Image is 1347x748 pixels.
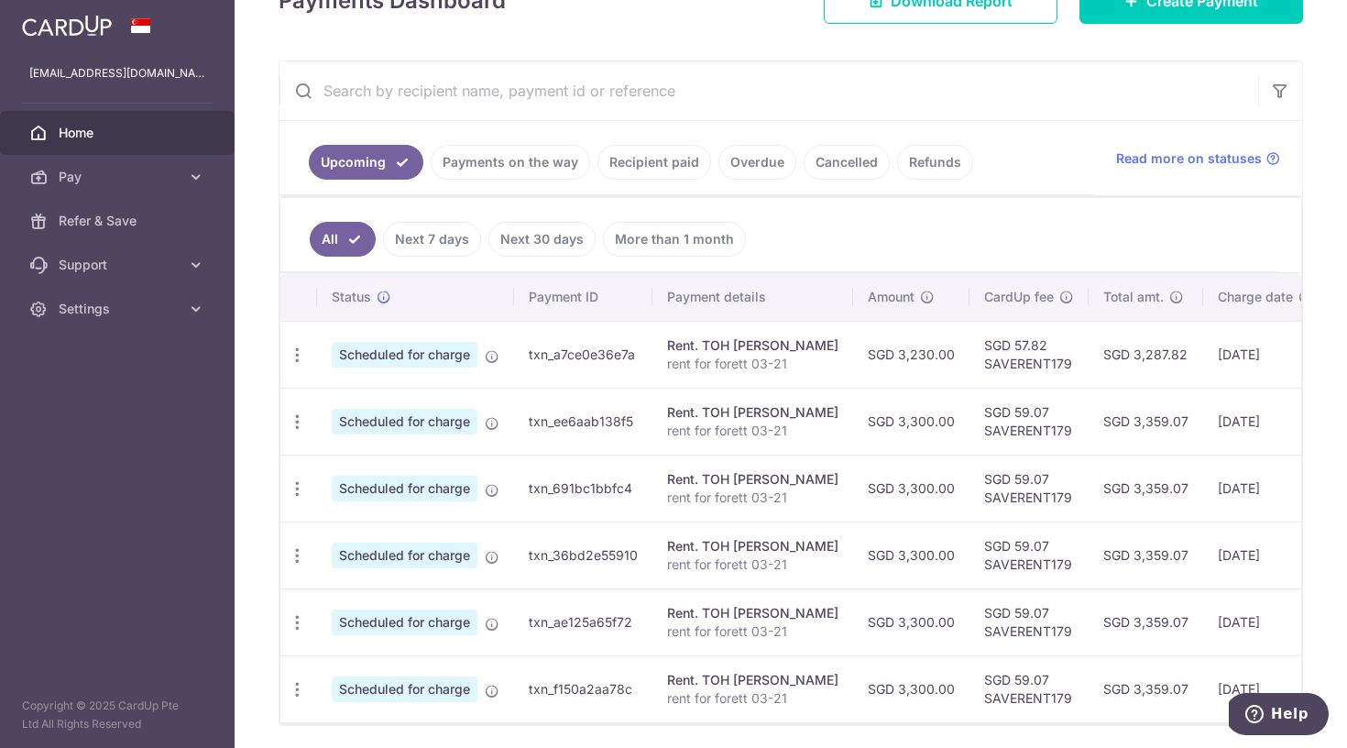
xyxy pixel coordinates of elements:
td: [DATE] [1203,321,1328,388]
a: Recipient paid [597,145,711,180]
td: [DATE] [1203,522,1328,588]
a: All [310,222,376,257]
td: SGD 3,300.00 [853,455,969,522]
td: SGD 59.07 SAVERENT179 [969,388,1089,455]
span: Total amt. [1103,288,1164,306]
span: Charge date [1218,288,1293,306]
a: Next 30 days [488,222,596,257]
td: SGD 3,359.07 [1089,522,1203,588]
span: Pay [59,168,180,186]
td: txn_f150a2aa78c [514,655,652,722]
td: SGD 3,359.07 [1089,655,1203,722]
td: SGD 59.07 SAVERENT179 [969,455,1089,522]
span: Support [59,256,180,274]
td: SGD 3,230.00 [853,321,969,388]
span: Scheduled for charge [332,610,477,635]
input: Search by recipient name, payment id or reference [279,61,1258,120]
th: Payment details [652,273,853,321]
img: CardUp [22,15,112,37]
td: txn_a7ce0e36e7a [514,321,652,388]
td: [DATE] [1203,588,1328,655]
td: SGD 3,359.07 [1089,588,1203,655]
a: Upcoming [309,145,423,180]
td: [DATE] [1203,388,1328,455]
div: Rent. TOH [PERSON_NAME] [667,336,838,355]
div: Rent. TOH [PERSON_NAME] [667,470,838,489]
a: More than 1 month [603,222,746,257]
div: Rent. TOH [PERSON_NAME] [667,604,838,622]
td: SGD 59.07 SAVERENT179 [969,655,1089,722]
span: Scheduled for charge [332,676,477,702]
a: Payments on the way [431,145,590,180]
p: rent for forett 03-21 [667,689,838,708]
td: txn_691bc1bbfc4 [514,455,652,522]
td: SGD 59.07 SAVERENT179 [969,522,1089,588]
span: Settings [59,300,180,318]
iframe: Opens a widget where you can find more information [1229,693,1329,739]
td: SGD 3,359.07 [1089,455,1203,522]
a: Read more on statuses [1116,149,1280,168]
span: Read more on statuses [1116,149,1262,168]
td: txn_ae125a65f72 [514,588,652,655]
div: Rent. TOH [PERSON_NAME] [667,403,838,422]
td: SGD 3,300.00 [853,522,969,588]
a: Cancelled [804,145,890,180]
span: Status [332,288,371,306]
td: txn_36bd2e55910 [514,522,652,588]
span: Home [59,124,180,142]
span: Scheduled for charge [332,342,477,368]
span: Scheduled for charge [332,409,477,434]
th: Payment ID [514,273,652,321]
p: rent for forett 03-21 [667,555,838,574]
a: Next 7 days [383,222,481,257]
td: SGD 3,300.00 [853,655,969,722]
p: rent for forett 03-21 [667,489,838,507]
td: SGD 3,287.82 [1089,321,1203,388]
td: txn_ee6aab138f5 [514,388,652,455]
p: rent for forett 03-21 [667,355,838,373]
td: SGD 3,359.07 [1089,388,1203,455]
span: CardUp fee [984,288,1054,306]
span: Scheduled for charge [332,476,477,501]
p: rent for forett 03-21 [667,622,838,641]
a: Refunds [897,145,973,180]
td: SGD 59.07 SAVERENT179 [969,588,1089,655]
a: Overdue [718,145,796,180]
td: [DATE] [1203,455,1328,522]
td: SGD 3,300.00 [853,388,969,455]
span: Refer & Save [59,212,180,230]
span: Scheduled for charge [332,543,477,568]
div: Rent. TOH [PERSON_NAME] [667,671,838,689]
div: Rent. TOH [PERSON_NAME] [667,537,838,555]
p: rent for forett 03-21 [667,422,838,440]
span: Amount [868,288,914,306]
p: [EMAIL_ADDRESS][DOMAIN_NAME] [29,64,205,82]
td: SGD 57.82 SAVERENT179 [969,321,1089,388]
td: SGD 3,300.00 [853,588,969,655]
td: [DATE] [1203,655,1328,722]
